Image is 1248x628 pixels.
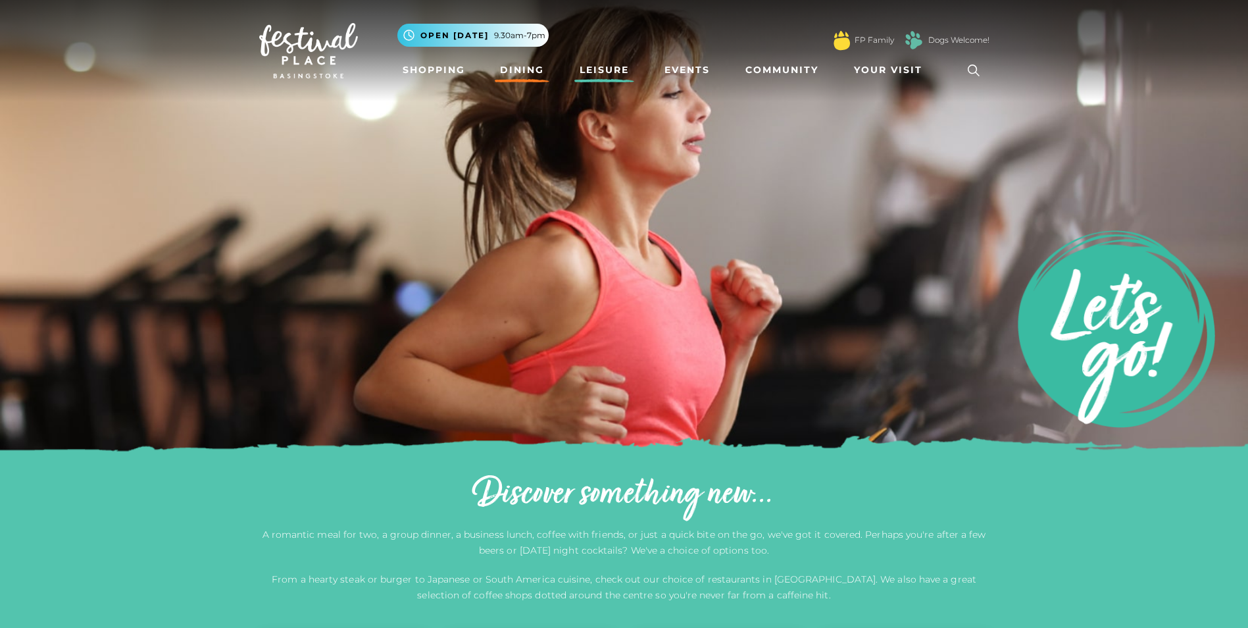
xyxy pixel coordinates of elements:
[855,34,894,46] a: FP Family
[259,474,989,516] h2: Discover something new...
[397,58,470,82] a: Shopping
[494,30,545,41] span: 9.30am-7pm
[849,58,934,82] a: Your Visit
[259,23,358,78] img: Festival Place Logo
[740,58,824,82] a: Community
[397,24,549,47] button: Open [DATE] 9.30am-7pm
[928,34,989,46] a: Dogs Welcome!
[259,571,989,603] p: From a hearty steak or burger to Japanese or South America cuisine, check out our choice of resta...
[259,527,989,558] p: A romantic meal for two, a group dinner, a business lunch, coffee with friends, or just a quick b...
[495,58,549,82] a: Dining
[574,58,634,82] a: Leisure
[854,63,922,77] span: Your Visit
[420,30,489,41] span: Open [DATE]
[659,58,715,82] a: Events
